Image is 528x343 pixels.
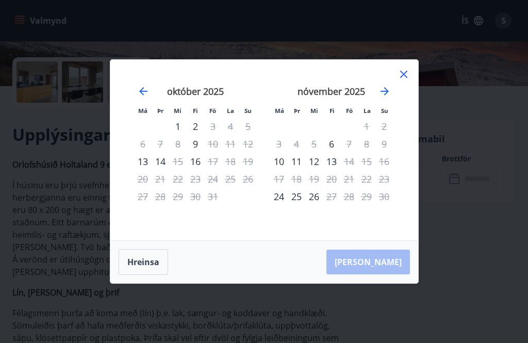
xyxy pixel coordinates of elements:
div: Aðeins innritun í boði [270,153,288,170]
small: Þr [294,107,300,115]
div: Move forward to switch to the next month. [378,85,391,97]
div: Aðeins útritun í boði [204,135,222,153]
div: Aðeins innritun í boði [270,188,288,205]
div: Aðeins innritun í boði [134,153,152,170]
td: Not available. mánudagur, 6. október 2025 [134,135,152,153]
td: Not available. sunnudagur, 23. nóvember 2025 [375,170,393,188]
small: La [364,107,371,115]
td: Not available. laugardagur, 29. nóvember 2025 [358,188,375,205]
div: Calendar [123,72,406,228]
small: Mi [310,107,318,115]
small: Þr [157,107,163,115]
td: Not available. föstudagur, 31. október 2025 [204,188,222,205]
td: Not available. miðvikudagur, 19. nóvember 2025 [305,170,323,188]
div: Aðeins innritun í boði [187,135,204,153]
td: Not available. miðvikudagur, 8. október 2025 [169,135,187,153]
button: Hreinsa [119,249,168,275]
td: Choose fimmtudagur, 2. október 2025 as your check-in date. It’s available. [187,118,204,135]
div: 25 [288,188,305,205]
div: 14 [152,153,169,170]
td: Not available. föstudagur, 7. nóvember 2025 [340,135,358,153]
td: Not available. sunnudagur, 19. október 2025 [239,153,257,170]
td: Choose fimmtudagur, 13. nóvember 2025 as your check-in date. It’s available. [323,153,340,170]
td: Not available. laugardagur, 1. nóvember 2025 [358,118,375,135]
div: 13 [323,153,340,170]
td: Choose mánudagur, 10. nóvember 2025 as your check-in date. It’s available. [270,153,288,170]
div: Aðeins útritun í boði [340,135,358,153]
td: Choose fimmtudagur, 9. október 2025 as your check-in date. It’s available. [187,135,204,153]
div: 1 [169,118,187,135]
td: Not available. fimmtudagur, 20. nóvember 2025 [323,170,340,188]
td: Not available. mánudagur, 27. október 2025 [134,188,152,205]
td: Not available. mánudagur, 17. nóvember 2025 [270,170,288,188]
td: Not available. sunnudagur, 26. október 2025 [239,170,257,188]
div: 12 [305,153,323,170]
td: Not available. þriðjudagur, 18. nóvember 2025 [288,170,305,188]
td: Not available. föstudagur, 21. nóvember 2025 [340,170,358,188]
td: Not available. miðvikudagur, 22. október 2025 [169,170,187,188]
small: Má [275,107,284,115]
td: Not available. fimmtudagur, 27. nóvember 2025 [323,188,340,205]
td: Not available. sunnudagur, 5. október 2025 [239,118,257,135]
td: Not available. mánudagur, 3. nóvember 2025 [270,135,288,153]
small: Su [244,107,252,115]
small: Má [138,107,147,115]
td: Not available. fimmtudagur, 30. október 2025 [187,188,204,205]
div: 11 [288,153,305,170]
td: Not available. föstudagur, 28. nóvember 2025 [340,188,358,205]
td: Not available. miðvikudagur, 29. október 2025 [169,188,187,205]
td: Not available. þriðjudagur, 7. október 2025 [152,135,169,153]
small: Fö [346,107,353,115]
div: Aðeins innritun í boði [187,153,204,170]
td: Not available. föstudagur, 24. október 2025 [204,170,222,188]
td: Not available. miðvikudagur, 15. október 2025 [169,153,187,170]
td: Not available. þriðjudagur, 21. október 2025 [152,170,169,188]
strong: nóvember 2025 [298,85,365,97]
small: La [227,107,234,115]
td: Not available. þriðjudagur, 28. október 2025 [152,188,169,205]
td: Not available. laugardagur, 8. nóvember 2025 [358,135,375,153]
small: Fi [193,107,198,115]
div: Aðeins útritun í boði [169,153,187,170]
td: Not available. fimmtudagur, 23. október 2025 [187,170,204,188]
td: Not available. laugardagur, 18. október 2025 [222,153,239,170]
td: Not available. sunnudagur, 30. nóvember 2025 [375,188,393,205]
td: Choose þriðjudagur, 14. október 2025 as your check-in date. It’s available. [152,153,169,170]
div: Aðeins útritun í boði [323,188,340,205]
td: Not available. laugardagur, 4. október 2025 [222,118,239,135]
small: Mi [174,107,181,115]
td: Not available. laugardagur, 15. nóvember 2025 [358,153,375,170]
td: Choose miðvikudagur, 1. október 2025 as your check-in date. It’s available. [169,118,187,135]
td: Not available. föstudagur, 10. október 2025 [204,135,222,153]
div: Aðeins útritun í boði [340,153,358,170]
td: Not available. laugardagur, 25. október 2025 [222,170,239,188]
td: Not available. miðvikudagur, 5. nóvember 2025 [305,135,323,153]
strong: október 2025 [167,85,224,97]
td: Choose miðvikudagur, 12. nóvember 2025 as your check-in date. It’s available. [305,153,323,170]
td: Choose mánudagur, 13. október 2025 as your check-in date. It’s available. [134,153,152,170]
td: Not available. föstudagur, 3. október 2025 [204,118,222,135]
div: 2 [187,118,204,135]
td: Choose þriðjudagur, 11. nóvember 2025 as your check-in date. It’s available. [288,153,305,170]
td: Not available. sunnudagur, 2. nóvember 2025 [375,118,393,135]
div: 26 [305,188,323,205]
td: Not available. föstudagur, 17. október 2025 [204,153,222,170]
td: Not available. sunnudagur, 16. nóvember 2025 [375,153,393,170]
td: Not available. laugardagur, 11. október 2025 [222,135,239,153]
div: Aðeins innritun í boði [323,135,340,153]
td: Choose fimmtudagur, 16. október 2025 as your check-in date. It’s available. [187,153,204,170]
small: Fö [209,107,216,115]
td: Not available. föstudagur, 14. nóvember 2025 [340,153,358,170]
div: Move backward to switch to the previous month. [137,85,150,97]
td: Not available. mánudagur, 20. október 2025 [134,170,152,188]
small: Su [381,107,388,115]
div: Aðeins útritun í boði [204,118,222,135]
td: Not available. laugardagur, 22. nóvember 2025 [358,170,375,188]
td: Not available. þriðjudagur, 4. nóvember 2025 [288,135,305,153]
small: Fi [329,107,335,115]
div: Aðeins útritun í boði [204,153,222,170]
td: Not available. sunnudagur, 9. nóvember 2025 [375,135,393,153]
td: Choose miðvikudagur, 26. nóvember 2025 as your check-in date. It’s available. [305,188,323,205]
td: Choose mánudagur, 24. nóvember 2025 as your check-in date. It’s available. [270,188,288,205]
td: Not available. sunnudagur, 12. október 2025 [239,135,257,153]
